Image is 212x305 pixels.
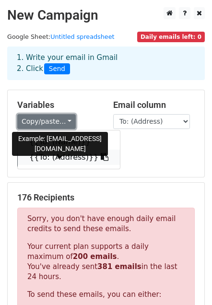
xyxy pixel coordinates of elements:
span: Send [44,63,70,75]
strong: 381 emails [97,262,141,271]
iframe: Chat Widget [164,259,212,305]
h2: New Campaign [7,7,205,23]
p: Sorry, you don't have enough daily email credits to send these emails. [27,214,185,234]
h5: Email column [113,100,195,110]
div: Example: [EMAIL_ADDRESS][DOMAIN_NAME] [12,132,108,156]
h5: Variables [17,100,99,110]
strong: 200 emails [73,252,117,261]
a: Daily emails left: 0 [137,33,205,40]
p: To send these emails, you can either: [27,290,185,300]
a: {{To: (Address)}} [18,150,120,165]
a: Untitled spreadsheet [50,33,114,40]
p: Your current plan supports a daily maximum of . You've already sent in the last 24 hours. [27,242,185,282]
a: Copy/paste... [17,114,76,129]
small: Google Sheet: [7,33,115,40]
h5: 176 Recipients [17,192,195,203]
span: Daily emails left: 0 [137,32,205,42]
div: 1. Write your email in Gmail 2. Click [10,52,202,74]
